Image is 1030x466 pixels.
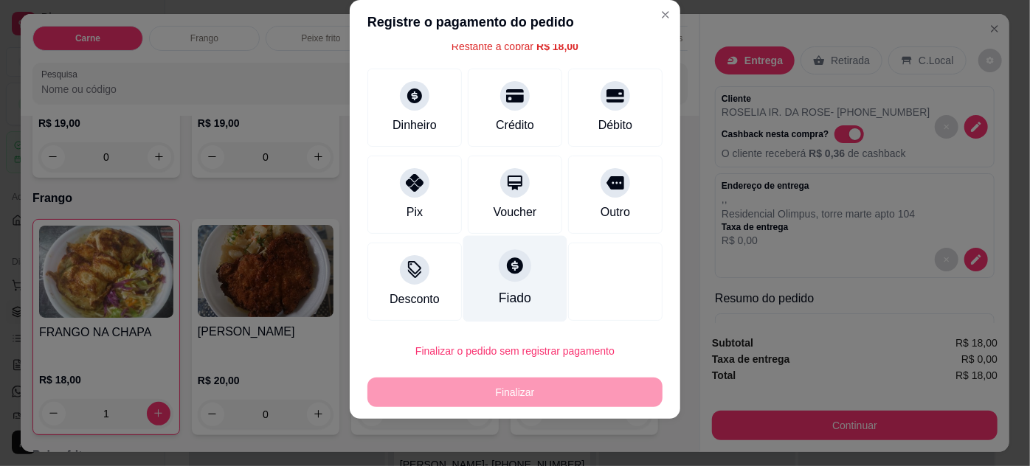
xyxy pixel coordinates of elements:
[654,3,677,27] button: Close
[499,288,531,307] div: Fiado
[494,204,537,221] div: Voucher
[496,116,534,134] div: Crédito
[393,116,437,134] div: Dinheiro
[536,39,578,54] div: R$ 18,00
[390,291,440,308] div: Desconto
[407,204,423,221] div: Pix
[601,204,630,221] div: Outro
[452,39,578,54] div: Restante a cobrar
[598,116,632,134] div: Débito
[367,336,663,366] button: Finalizar o pedido sem registrar pagamento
